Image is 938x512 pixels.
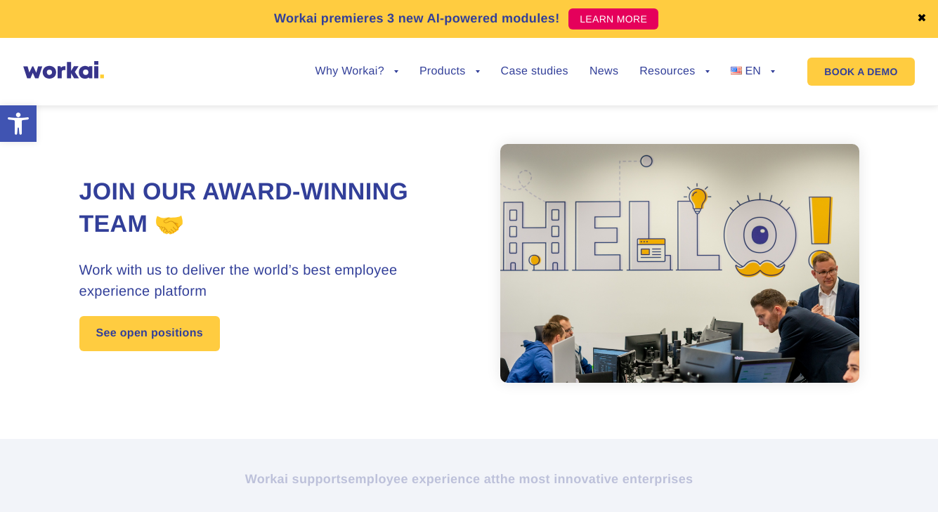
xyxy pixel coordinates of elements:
[348,472,495,486] i: employee experience at
[501,66,568,77] a: Case studies
[807,58,914,86] a: BOOK A DEMO
[419,66,480,77] a: Products
[589,66,618,77] a: News
[745,65,761,77] span: EN
[315,66,398,77] a: Why Workai?
[568,8,658,29] a: LEARN MORE
[79,260,469,302] h3: Work with us to deliver the world’s best employee experience platform
[917,13,927,25] a: ✖
[79,176,469,241] h1: Join our award-winning team 🤝
[79,316,220,351] a: See open positions
[274,9,560,28] p: Workai premieres 3 new AI-powered modules!
[639,66,709,77] a: Resources
[79,471,859,487] h2: Workai supports the most innovative enterprises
